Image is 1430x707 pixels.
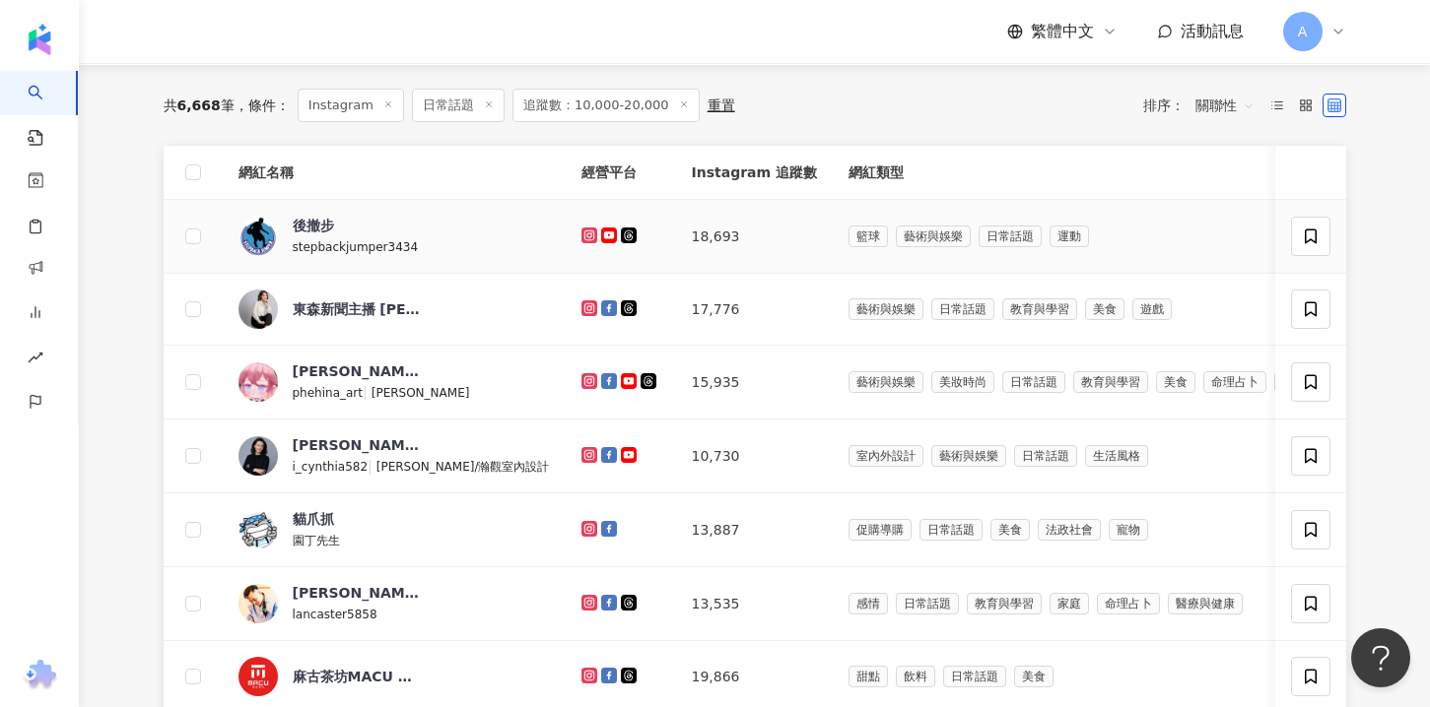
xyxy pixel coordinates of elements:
[1156,371,1195,393] span: 美食
[849,371,923,393] span: 藝術與娛樂
[1031,21,1094,42] span: 繁體中文
[1085,445,1148,467] span: 生活風格
[849,225,888,247] span: 籃球
[676,419,833,493] td: 10,730
[28,338,43,382] span: rise
[676,200,833,274] td: 18,693
[293,435,421,455] div: [PERSON_NAME]室內設計
[1038,519,1101,541] span: 法政社會
[293,509,334,529] div: 貓爪抓
[1109,519,1148,541] span: 寵物
[676,274,833,346] td: 17,776
[24,24,55,55] img: logo icon
[1002,371,1065,393] span: 日常話題
[238,583,550,624] a: KOL Avatar[PERSON_NAME]lancaster5858
[363,384,372,400] span: |
[1168,593,1243,614] span: 醫療與健康
[293,583,421,603] div: [PERSON_NAME]
[372,386,470,400] span: [PERSON_NAME]
[1181,22,1244,40] span: 活動訊息
[28,71,67,148] a: search
[1002,298,1077,320] span: 教育與學習
[676,493,833,567] td: 13,887
[164,97,235,113] div: 共 筆
[896,666,935,687] span: 飲料
[512,89,700,122] span: 追蹤數：10,000-20,000
[896,593,959,614] span: 日常話題
[238,217,278,256] img: KOL Avatar
[293,608,377,621] span: lancaster5858
[1050,593,1089,614] span: 家庭
[238,510,278,549] img: KOL Avatar
[931,371,994,393] span: 美妝時尚
[368,458,376,474] span: |
[293,386,364,400] span: phehina_art
[238,435,550,477] a: KOL Avatar[PERSON_NAME]室內設計i_cynthia582|[PERSON_NAME]/瀚觀室內設計
[293,667,421,686] div: 麻古茶坊MACU TEA
[238,436,278,476] img: KOL Avatar
[293,361,421,381] div: [PERSON_NAME]納個人
[990,519,1030,541] span: 美食
[919,519,983,541] span: 日常話題
[979,225,1042,247] span: 日常話題
[293,534,340,547] span: 園丁先生
[238,289,550,329] a: KOL Avatar東森新聞主播 [PERSON_NAME]
[967,593,1042,614] span: 教育與學習
[1050,225,1089,247] span: 運動
[238,657,278,696] img: KOL Avatar
[1073,371,1148,393] span: 教育與學習
[676,146,833,200] th: Instagram 追蹤數
[238,657,550,696] a: KOL Avatar麻古茶坊MACU TEA
[1097,593,1160,614] span: 命理占卜
[931,298,994,320] span: 日常話題
[298,89,404,122] span: Instagram
[676,567,833,641] td: 13,535
[177,97,221,113] span: 6,668
[376,460,550,474] span: [PERSON_NAME]/瀚觀室內設計
[238,216,550,257] a: KOL Avatar後撤步stepbackjumper3434
[943,666,1006,687] span: 日常話題
[1085,298,1124,320] span: 美食
[235,97,290,113] span: 條件 ：
[412,89,505,122] span: 日常話題
[1195,90,1255,121] span: 關聯性
[1014,666,1054,687] span: 美食
[293,216,334,235] div: 後撤步
[1298,21,1308,42] span: A
[293,240,419,254] span: stepbackjumper3434
[708,97,735,113] div: 重置
[849,666,888,687] span: 甜點
[676,346,833,419] td: 15,935
[238,509,550,550] a: KOL Avatar貓爪抓園丁先生
[849,593,888,614] span: 感情
[238,289,278,329] img: KOL Avatar
[293,460,369,474] span: i_cynthia582
[293,299,421,319] div: 東森新聞主播 [PERSON_NAME]
[931,445,1006,467] span: 藝術與娛樂
[1203,371,1266,393] span: 命理占卜
[566,146,676,200] th: 經營平台
[238,584,278,623] img: KOL Avatar
[896,225,971,247] span: 藝術與娛樂
[238,362,278,402] img: KOL Avatar
[1351,628,1410,687] iframe: Help Scout Beacon - Open
[849,298,923,320] span: 藝術與娛樂
[1014,445,1077,467] span: 日常話題
[223,146,566,200] th: 網紅名稱
[833,146,1420,200] th: 網紅類型
[1132,298,1172,320] span: 遊戲
[21,660,59,691] img: chrome extension
[849,445,923,467] span: 室內外設計
[1143,90,1265,121] div: 排序：
[849,519,912,541] span: 促購導購
[238,361,550,403] a: KOL Avatar[PERSON_NAME]納個人phehina_art|[PERSON_NAME]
